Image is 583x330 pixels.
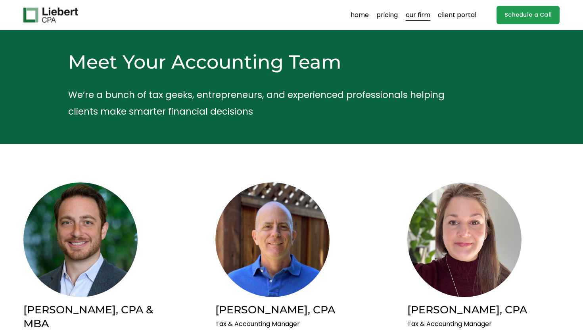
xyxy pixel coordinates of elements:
[68,87,470,120] p: We’re a bunch of tax geeks, entrepreneurs, and experienced professionals helping clients make sma...
[497,6,560,25] a: Schedule a Call
[23,8,78,23] img: Liebert CPA
[407,303,560,317] h2: [PERSON_NAME], CPA
[215,318,368,330] p: Tax & Accounting Manager
[406,9,430,21] a: our firm
[438,9,476,21] a: client portal
[215,303,368,317] h2: [PERSON_NAME], CPA
[215,182,330,297] img: Tommy Roberts
[407,182,522,297] img: Jennie Ledesma
[23,182,138,297] img: Brian Liebert
[351,9,369,21] a: home
[376,9,398,21] a: pricing
[68,50,470,74] h2: Meet Your Accounting Team
[407,318,560,330] p: Tax & Accounting Manager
